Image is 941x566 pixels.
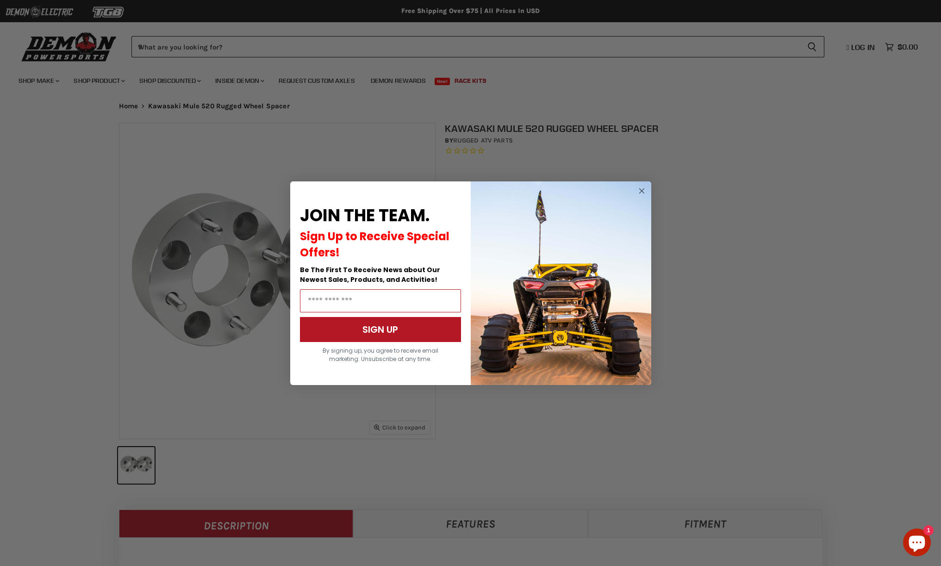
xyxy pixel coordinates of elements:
button: Close dialog [636,185,648,197]
inbox-online-store-chat: Shopify online store chat [900,529,934,559]
img: a9095488-b6e7-41ba-879d-588abfab540b.jpeg [471,181,651,385]
button: SIGN UP [300,317,461,342]
input: Email Address [300,289,461,312]
span: Be The First To Receive News about Our Newest Sales, Products, and Activities! [300,265,440,284]
span: By signing up, you agree to receive email marketing. Unsubscribe at any time. [323,347,438,363]
span: Sign Up to Receive Special Offers! [300,229,449,260]
span: JOIN THE TEAM. [300,204,430,227]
